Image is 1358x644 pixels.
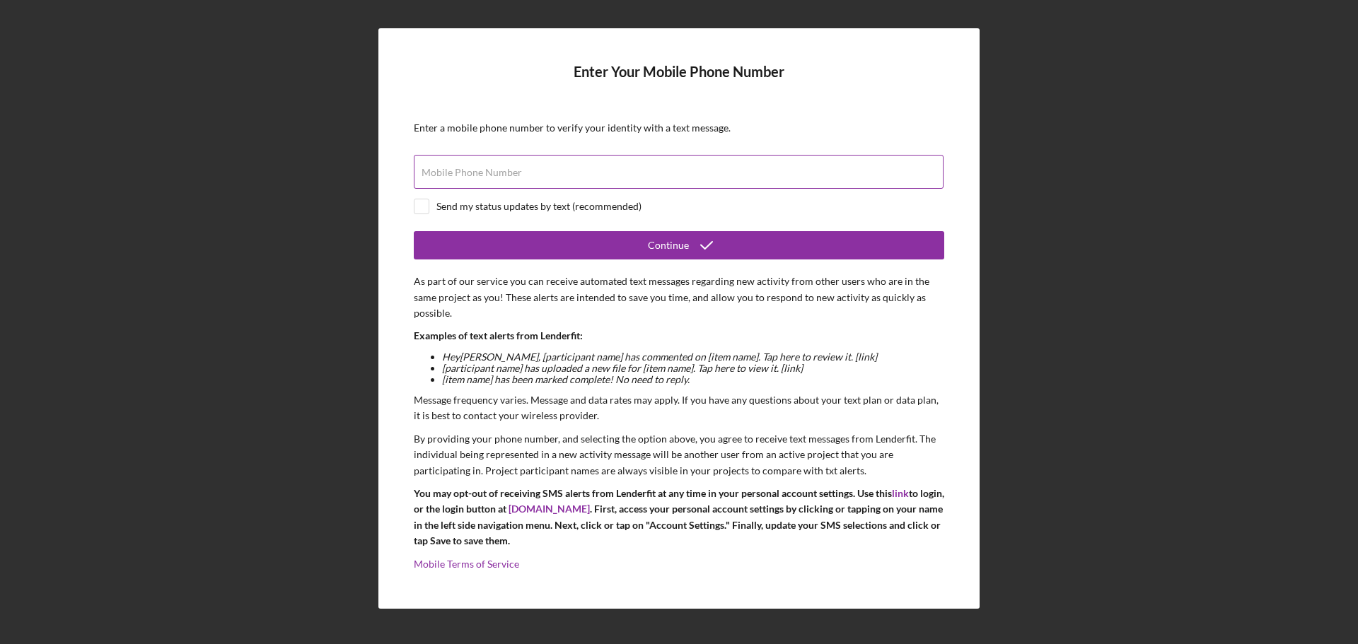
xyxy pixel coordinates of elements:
li: Hey [PERSON_NAME] , [participant name] has commented on [item name]. Tap here to review it. [link] [442,351,944,363]
p: You may opt-out of receiving SMS alerts from Lenderfit at any time in your personal account setti... [414,486,944,549]
button: Continue [414,231,944,259]
label: Mobile Phone Number [422,167,522,178]
p: As part of our service you can receive automated text messages regarding new activity from other ... [414,274,944,321]
h4: Enter Your Mobile Phone Number [414,64,944,101]
a: Mobile Terms of Service [414,558,519,570]
li: [participant name] has uploaded a new file for [item name]. Tap here to view it. [link] [442,363,944,374]
div: Continue [648,231,689,259]
p: By providing your phone number, and selecting the option above, you agree to receive text message... [414,431,944,479]
li: [item name] has been marked complete! No need to reply. [442,374,944,385]
p: Message frequency varies. Message and data rates may apply. If you have any questions about your ... [414,392,944,424]
a: [DOMAIN_NAME] [509,503,590,515]
p: Examples of text alerts from Lenderfit: [414,328,944,344]
div: Send my status updates by text (recommended) [436,201,642,212]
div: Enter a mobile phone number to verify your identity with a text message. [414,122,944,134]
a: link [892,487,909,499]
